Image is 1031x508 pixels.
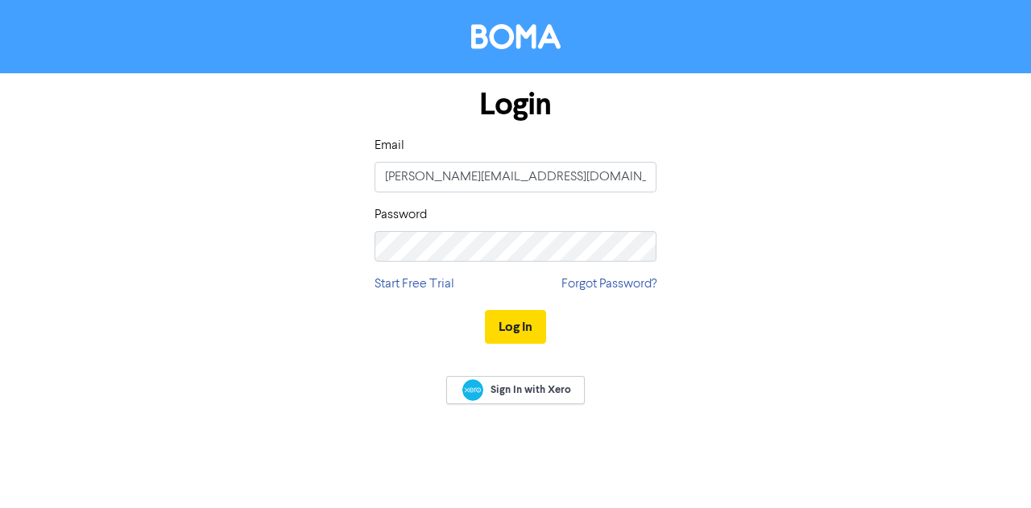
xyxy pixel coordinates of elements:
[375,86,656,123] h1: Login
[561,275,656,294] a: Forgot Password?
[375,205,427,225] label: Password
[491,382,571,397] span: Sign In with Xero
[462,379,483,401] img: Xero logo
[485,310,546,344] button: Log In
[471,24,561,49] img: BOMA Logo
[446,376,585,404] a: Sign In with Xero
[375,136,404,155] label: Email
[375,275,454,294] a: Start Free Trial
